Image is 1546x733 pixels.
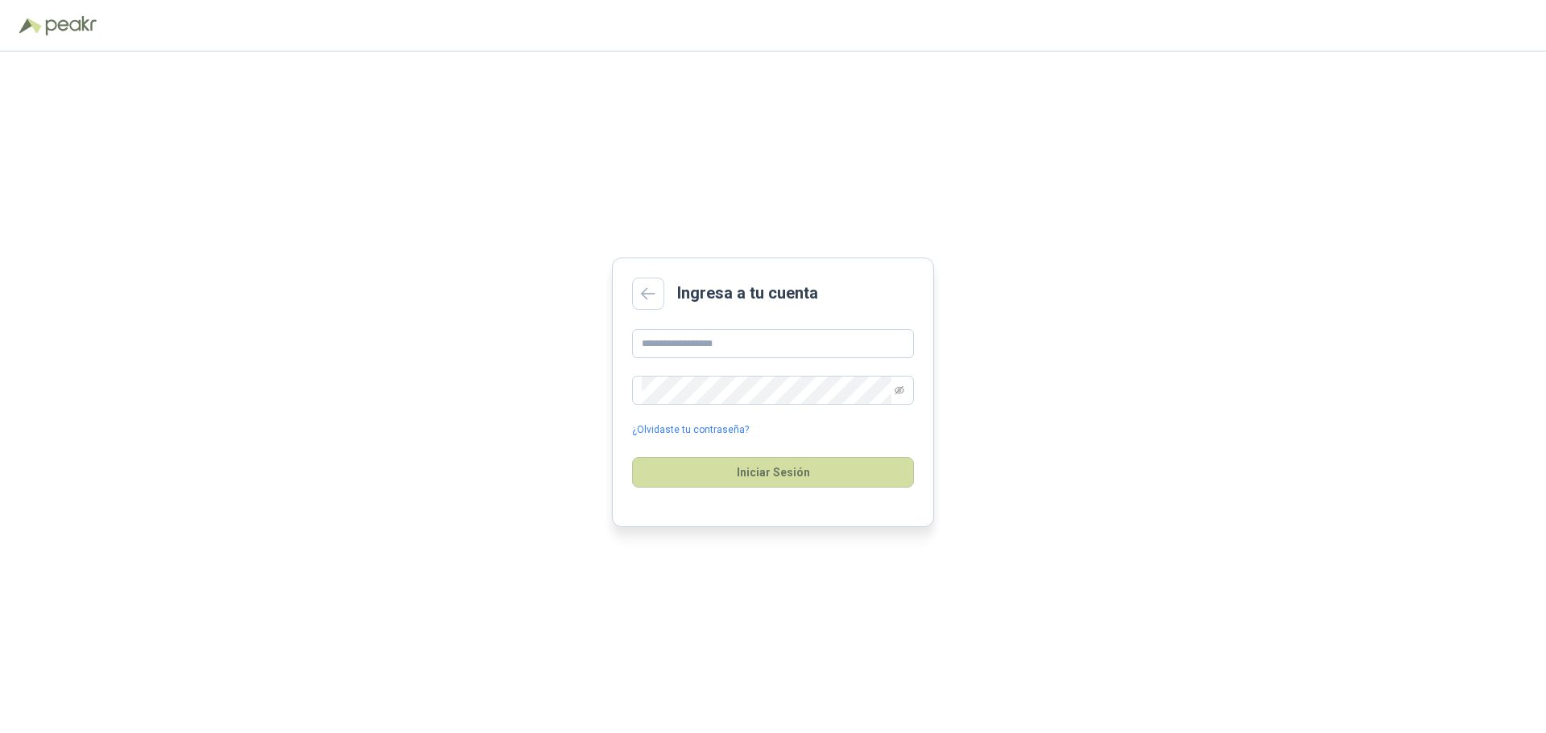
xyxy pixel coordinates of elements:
span: eye-invisible [895,385,904,395]
img: Logo [19,18,42,34]
button: Iniciar Sesión [632,457,914,488]
img: Peakr [45,16,97,35]
a: ¿Olvidaste tu contraseña? [632,422,749,438]
h2: Ingresa a tu cuenta [677,281,818,306]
